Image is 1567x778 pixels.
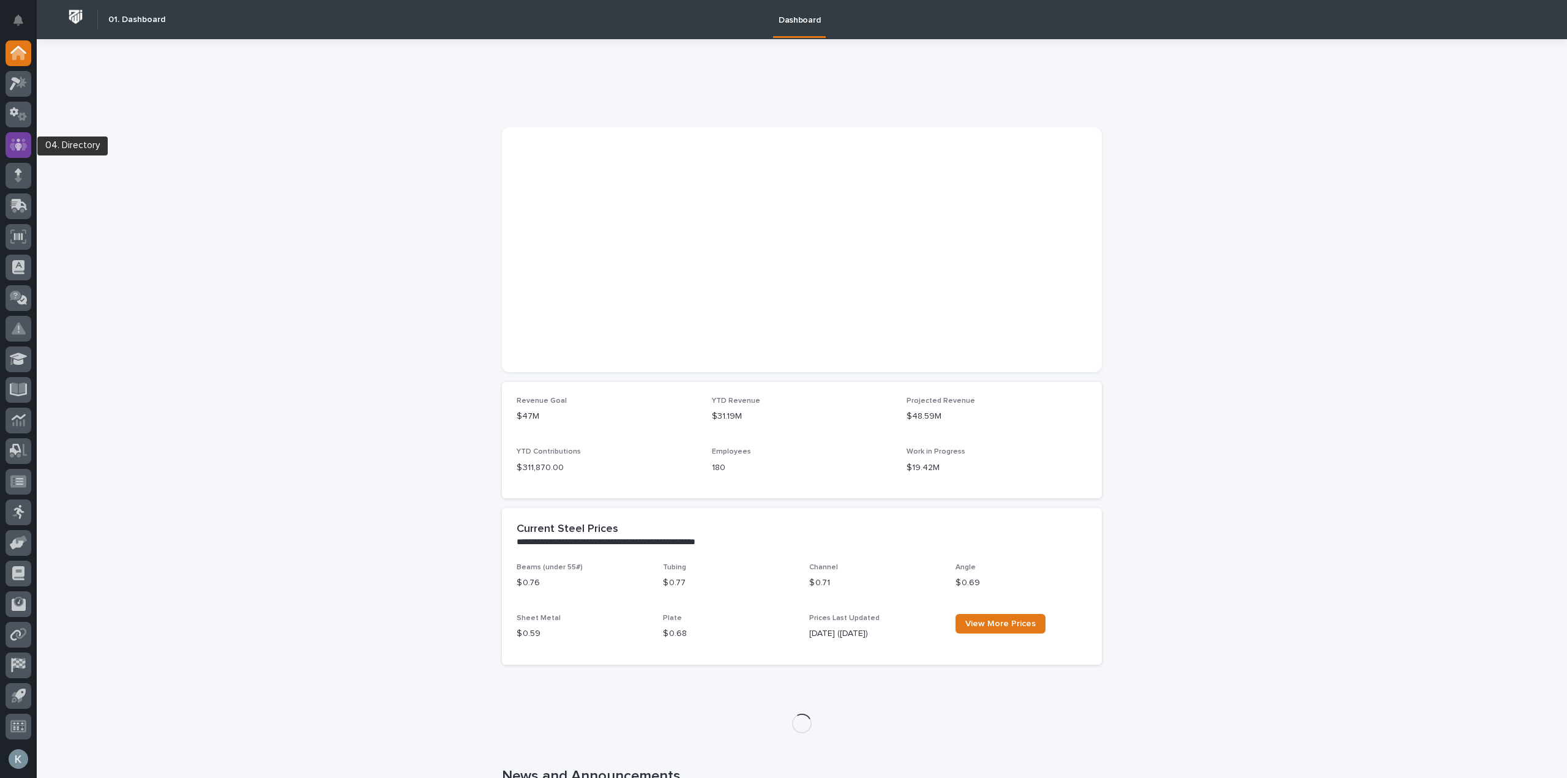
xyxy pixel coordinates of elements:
[517,627,648,640] p: $ 0.59
[517,615,561,622] span: Sheet Metal
[907,410,1087,423] p: $48.59M
[907,462,1087,474] p: $19.42M
[663,564,686,571] span: Tubing
[965,619,1036,628] span: View More Prices
[663,627,795,640] p: $ 0.68
[6,7,31,33] button: Notifications
[517,462,697,474] p: $ 311,870.00
[956,614,1045,634] a: View More Prices
[517,577,648,589] p: $ 0.76
[712,397,760,405] span: YTD Revenue
[809,564,838,571] span: Channel
[517,523,618,536] h2: Current Steel Prices
[663,615,682,622] span: Plate
[809,615,880,622] span: Prices Last Updated
[712,462,892,474] p: 180
[517,397,567,405] span: Revenue Goal
[712,448,751,455] span: Employees
[712,410,892,423] p: $31.19M
[663,577,795,589] p: $ 0.77
[517,564,583,571] span: Beams (under 55#)
[907,448,965,455] span: Work in Progress
[956,564,976,571] span: Angle
[809,627,941,640] p: [DATE] ([DATE])
[6,746,31,772] button: users-avatar
[907,397,975,405] span: Projected Revenue
[517,448,581,455] span: YTD Contributions
[108,15,165,25] h2: 01. Dashboard
[517,410,697,423] p: $47M
[15,15,31,34] div: Notifications
[809,577,941,589] p: $ 0.71
[64,6,87,28] img: Workspace Logo
[956,577,1087,589] p: $ 0.69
